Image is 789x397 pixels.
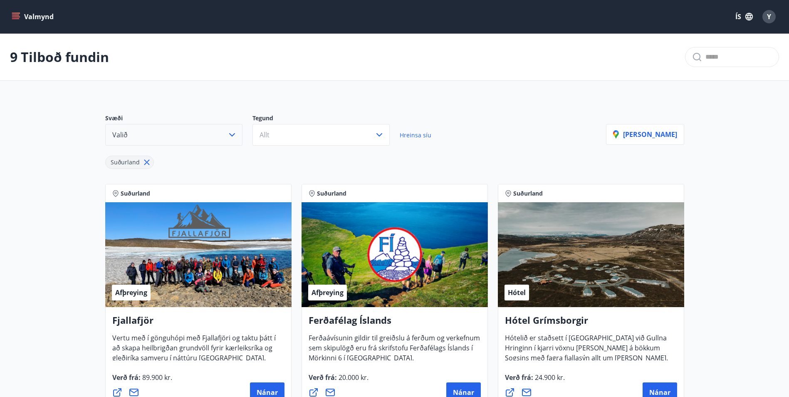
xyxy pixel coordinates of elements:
button: Allt [252,124,390,146]
button: Y [759,7,779,27]
button: menu [10,9,57,24]
span: Verð frá : [309,373,369,389]
span: 89.900 kr. [141,373,172,382]
p: Tegund [252,114,400,124]
span: Nánar [649,388,670,397]
span: Y [767,12,771,21]
span: Allt [260,130,270,139]
p: 9 Tilboð fundin [10,48,109,66]
span: Hótel [508,288,526,297]
button: [PERSON_NAME] [606,124,684,145]
span: Suðurland [121,189,150,198]
p: [PERSON_NAME] [613,130,677,139]
span: Afþreying [312,288,344,297]
span: Verð frá : [505,373,565,389]
p: Svæði [105,114,252,124]
span: Valið [112,130,128,139]
h4: Ferðafélag Íslands [309,314,481,333]
span: Nánar [453,388,474,397]
h4: Fjallafjör [112,314,284,333]
div: Suðurland [105,156,154,169]
button: ÍS [731,9,757,24]
span: 24.900 kr. [533,373,565,382]
span: Ferðaávísunin gildir til greiðslu á ferðum og verkefnum sem skipulögð eru frá skrifstofu Ferðafél... [309,333,480,369]
span: Suðurland [111,158,140,166]
h4: Hótel Grímsborgir [505,314,677,333]
span: Verð frá : [112,373,172,389]
span: Afþreying [115,288,147,297]
span: Hótelið er staðsett í [GEOGRAPHIC_DATA] við Gullna Hringinn í kjarri vöxnu [PERSON_NAME] á bökkum... [505,333,668,389]
span: Suðurland [513,189,543,198]
span: 20.000 kr. [337,373,369,382]
span: Nánar [257,388,278,397]
button: Valið [105,124,242,146]
span: Suðurland [317,189,346,198]
span: Hreinsa síu [400,131,431,139]
span: Vertu með í gönguhópi með Fjallafjöri og taktu þátt í að skapa heilbrigðan grundvöll fyrir kærlei... [112,333,276,369]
